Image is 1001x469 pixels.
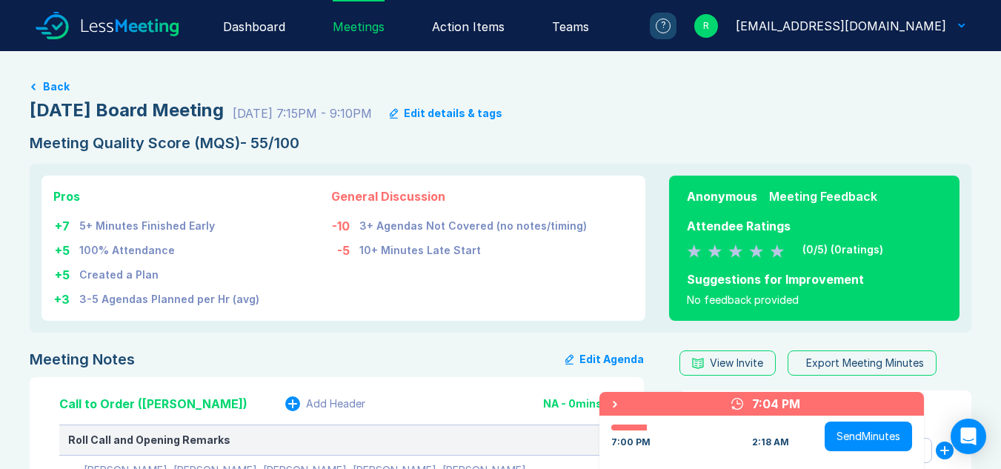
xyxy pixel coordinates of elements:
[79,211,260,236] td: 5+ Minutes Finished Early
[30,81,971,93] a: Back
[233,104,372,122] div: [DATE] 7:15PM - 9:10PM
[79,260,260,285] td: Created a Plan
[951,419,986,454] div: Open Intercom Messenger
[806,357,924,369] div: Export Meeting Minutes
[285,396,365,411] button: Add Header
[752,436,789,448] div: 2:18 AM
[687,270,942,288] div: Suggestions for Improvement
[359,236,588,260] td: 10+ Minutes Late Start
[331,236,359,260] td: -5
[687,187,757,205] div: Anonymous
[359,211,588,236] td: 3+ Agendas Not Covered (no notes/timing)
[68,434,605,446] div: Roll Call and Opening Remarks
[565,350,644,368] button: Edit Agenda
[694,14,718,38] div: R
[331,187,588,205] div: General Discussion
[30,350,135,368] div: Meeting Notes
[687,294,942,306] div: No feedback provided
[656,19,671,33] div: ?
[404,107,502,119] div: Edit details & tags
[53,260,79,285] td: + 5
[679,350,776,376] button: View Invite
[59,395,247,413] div: Call to Order ([PERSON_NAME])
[736,17,946,35] div: registrar@foothillshockey.org
[710,357,763,369] div: View Invite
[331,211,359,236] td: -10
[390,107,502,119] button: Edit details & tags
[43,81,70,93] button: Back
[53,236,79,260] td: + 5
[802,244,883,256] div: ( 0 /5) ( 0 ratings)
[825,422,912,451] button: SendMinutes
[306,398,365,410] div: Add Header
[30,99,224,122] div: [DATE] Board Meeting
[687,217,942,235] div: Attendee Ratings
[79,285,260,309] td: 3-5 Agendas Planned per Hr (avg)
[632,13,676,39] a: ?
[53,187,260,205] div: Pros
[687,241,785,259] div: 0 Stars
[543,398,614,410] div: NA - 0 mins
[611,436,651,448] div: 7:00 PM
[752,395,800,413] div: 7:04 PM
[53,285,79,309] td: + 3
[30,134,971,152] div: Meeting Quality Score (MQS) - 55/100
[788,350,937,376] button: Export Meeting Minutes
[79,236,260,260] td: 100% Attendance
[53,211,79,236] td: + 7
[769,187,877,205] div: Meeting Feedback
